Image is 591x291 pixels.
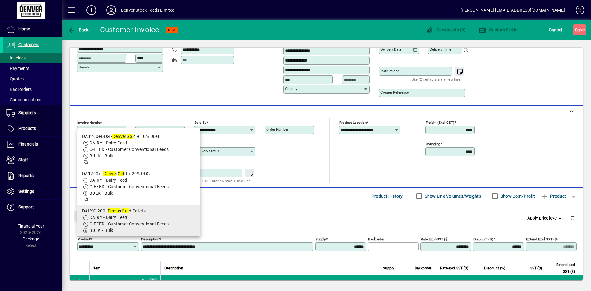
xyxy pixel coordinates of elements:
span: C-FEED - Customer Conventional Feeds [90,184,169,189]
span: DAIRY - Dairy Feed [90,140,127,145]
span: Suppliers [18,110,36,115]
span: Documents (0) [426,27,466,32]
span: Invoices [6,55,26,60]
a: Home [3,22,62,37]
mat-label: Courier Reference [380,90,409,95]
span: Financial Year [18,224,44,228]
em: Denve [103,171,116,176]
span: BULK - Bulk [90,153,113,158]
mat-label: Country [78,65,91,69]
a: Financials [3,137,62,152]
td: 492.44 [509,275,546,288]
span: ave [575,25,585,35]
span: BULK - Bulk [90,228,113,233]
mat-option: DA1200+ - Denver Gold + 20% DDG [77,168,200,205]
a: Reports [3,168,62,184]
mat-label: Freight (excl GST) [426,120,454,125]
span: Item [93,265,101,272]
app-page-header-button: Delete [565,215,580,221]
div: Customer Invoice [100,25,159,35]
span: DENVER STOCKFEEDS LTD [139,278,146,285]
span: Products [18,126,36,131]
mat-label: Rounding [426,142,440,146]
button: Back [66,24,90,35]
span: Financials [18,142,38,147]
app-page-header-button: Back [62,24,95,35]
mat-label: Delivery date [380,47,401,51]
div: DAIRY1200 - r d Pellets [82,208,195,214]
div: DA1200+ - r d + 20% DDG [82,171,195,177]
button: Save [573,24,586,35]
button: Close [74,211,95,222]
div: Denver Stock Feeds Limited [121,5,175,15]
span: Apply price level [527,215,563,221]
span: Support [18,204,34,209]
mat-option: DA1200+DDG - Denver Gold + 10% DDG [77,131,200,168]
mat-option: DAIRY1200 - Denver Gold Pellets [77,205,200,243]
span: Backorder [415,265,431,272]
span: C-FEED - Customer Conventional Feeds [90,221,169,226]
span: Extend excl GST ($) [550,261,575,275]
mat-label: Delivery time [430,47,451,51]
td: 0.0000 [472,275,509,288]
em: Denve [108,208,120,213]
button: Delete [565,211,580,225]
button: Cancel [547,24,564,35]
a: Products [3,121,62,136]
span: Rate excl GST ($) [440,265,468,272]
mat-label: Supply [316,237,326,241]
span: Home [18,26,30,31]
em: Gol [122,208,128,213]
span: GST ($) [530,265,542,272]
a: Settings [3,184,62,199]
span: BULK - Bulk [90,191,113,196]
mat-label: Discount (%) [473,237,493,241]
a: Backorders [3,84,62,95]
span: Quotes [6,76,24,81]
span: Custom Fields [479,27,517,32]
mat-label: Rate excl GST ($) [421,237,448,241]
mat-hint: Use 'Enter' to start a new line [412,76,460,83]
div: DA1200+DDG - r d + 10% DDG [82,133,195,140]
span: Description [164,265,183,272]
span: Settings [18,189,34,194]
em: Gol [118,171,124,176]
button: Custom Fields [477,24,519,35]
span: DAIRY - Dairy Feed [90,178,127,183]
mat-hint: Use 'Enter' to start a new line [202,177,251,184]
span: Back [68,27,89,32]
span: Supply [383,265,394,272]
span: Communications [6,97,42,102]
span: Staff [18,157,28,162]
mat-label: Backorder [368,237,384,241]
a: Communications [3,95,62,105]
mat-label: Reference [137,127,153,131]
a: Payments [3,63,62,74]
mat-label: Order number [266,127,288,131]
span: Backorders [6,87,32,92]
button: Profile [101,5,121,16]
span: Denver Spring Pellets w DDG #56319 [164,278,237,285]
label: Show Line Volumes/Weights [424,193,481,199]
a: Support [3,200,62,215]
span: Payments [6,66,29,71]
mat-label: Extend excl GST ($) [526,237,558,241]
span: Reports [18,173,34,178]
a: Staff [3,152,62,168]
mat-label: Product location [339,120,367,125]
em: Denve [112,134,125,139]
a: Suppliers [3,105,62,121]
mat-label: Delivery status [195,149,219,153]
span: C-FEED - Customer Conventional Feeds [90,147,169,152]
em: Gol [127,134,133,139]
div: DAIRY1121+D [93,278,121,285]
a: Invoices [3,53,62,63]
mat-label: Invoice number [77,120,102,125]
div: 635.0000 [439,278,468,285]
mat-label: Instructions [380,69,399,73]
span: 5.1700 [380,278,395,285]
button: Product History [369,191,405,202]
td: 3282.95 [546,275,583,288]
span: Product History [372,191,403,201]
label: Show Cost/Profit [499,193,535,199]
